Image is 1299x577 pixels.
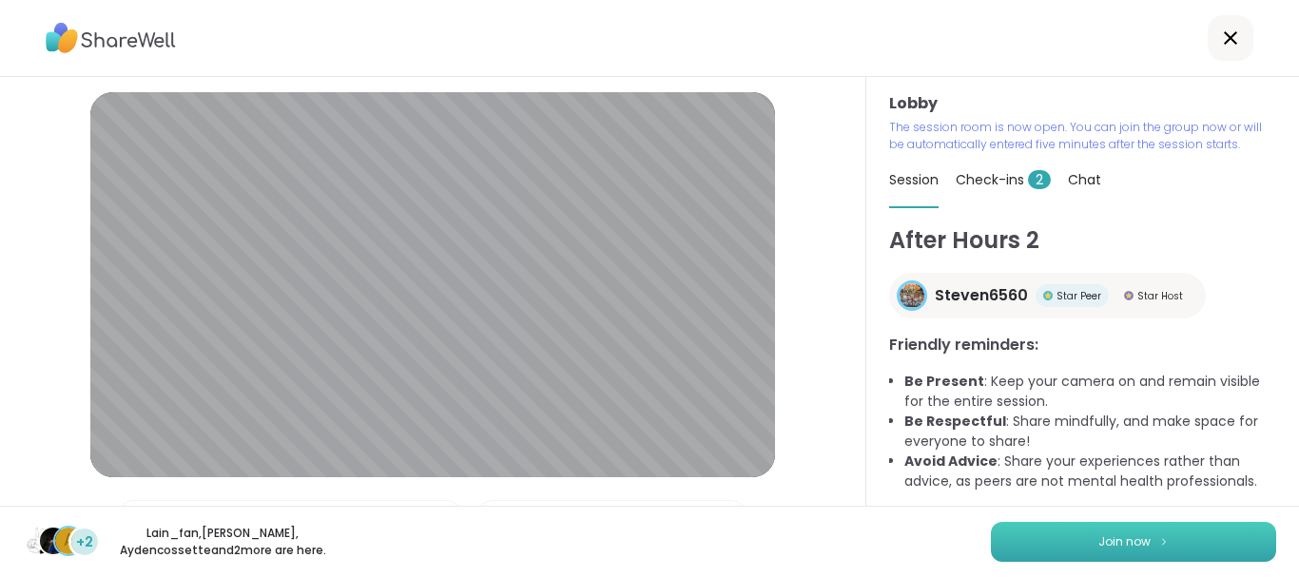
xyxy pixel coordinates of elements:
[46,16,176,60] img: ShareWell Logo
[904,412,1276,452] li: : Share mindfully, and make space for everyone to share!
[889,334,1276,356] h3: Friendly reminders:
[486,501,503,539] img: Camera
[935,284,1028,307] span: Steven6560
[889,223,1276,258] h1: After Hours 2
[76,532,93,552] span: +2
[1137,289,1183,303] span: Star Host
[900,283,924,308] img: Steven6560
[889,273,1206,318] a: Steven6560Steven6560Star PeerStar PeerStar HostStar Host
[904,372,1276,412] li: : Keep your camera on and remain visible for the entire session.
[25,528,51,554] img: Lain_fan
[1068,170,1101,189] span: Chat
[1028,170,1051,189] span: 2
[904,412,1006,431] b: Be Respectful
[40,528,67,554] img: Sandra_D
[904,452,998,471] b: Avoid Advice
[1043,291,1053,300] img: Star Peer
[64,529,74,553] span: A
[904,452,1276,491] li: : Share your experiences rather than advice, as peers are not mental health professionals.
[904,372,984,391] b: Be Present
[151,501,156,539] span: |
[991,522,1276,562] button: Join now
[1057,289,1101,303] span: Star Peer
[1124,291,1134,300] img: Star Host
[126,501,144,539] img: Microphone
[889,170,939,189] span: Session
[956,170,1051,189] span: Check-ins
[511,501,515,539] span: |
[889,92,1276,115] h3: Lobby
[1158,536,1170,547] img: ShareWell Logomark
[889,119,1276,153] p: The session room is now open. You can join the group now or will be automatically entered five mi...
[116,525,329,559] p: Lain_fan , [PERSON_NAME] , Aydencossette and 2 more are here.
[1098,533,1151,550] span: Join now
